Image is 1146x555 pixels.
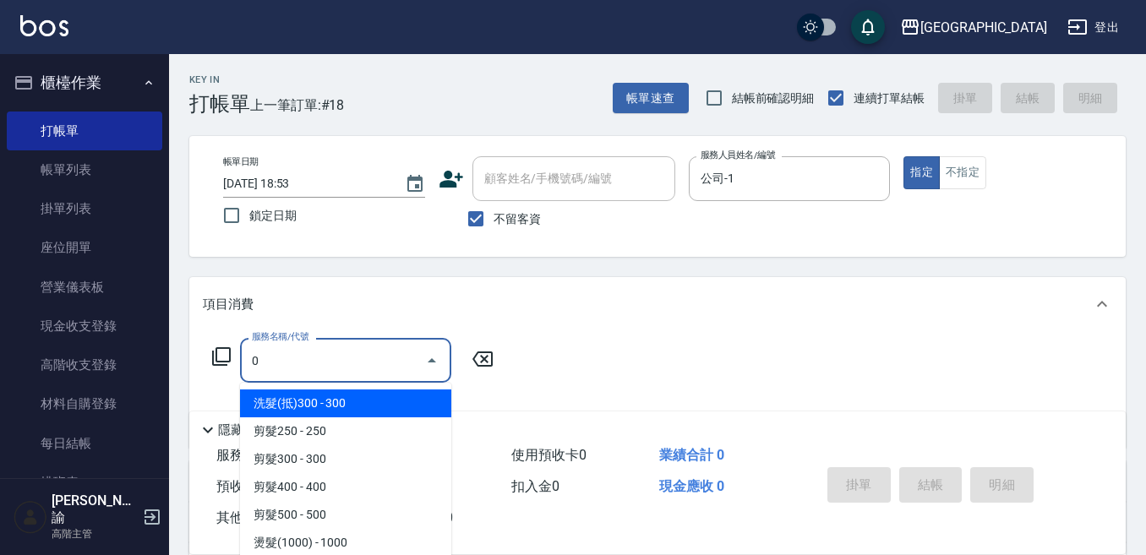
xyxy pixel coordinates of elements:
span: 不留客資 [494,210,541,228]
label: 服務名稱/代號 [252,330,308,343]
span: 鎖定日期 [249,207,297,225]
p: 高階主管 [52,526,138,541]
label: 服務人員姓名/編號 [701,149,775,161]
button: 櫃檯作業 [7,61,162,105]
span: 剪髮400 - 400 [240,473,451,501]
h5: [PERSON_NAME]諭 [52,492,138,526]
span: 扣入金 0 [511,478,559,494]
div: 項目消費 [189,277,1126,331]
a: 每日結帳 [7,424,162,463]
span: 連續打單結帳 [854,90,925,107]
button: 指定 [903,156,940,189]
input: YYYY/MM/DD hh:mm [223,170,388,198]
img: Logo [20,15,68,36]
a: 排班表 [7,463,162,502]
img: Person [14,500,47,534]
span: 洗髮(抵)300 - 300 [240,389,451,417]
a: 營業儀表板 [7,268,162,307]
label: 帳單日期 [223,155,259,168]
a: 高階收支登錄 [7,346,162,384]
span: 其他付款方式 0 [216,509,305,525]
span: 結帳前確認明細 [732,90,815,107]
span: 服務消費 0 [216,447,278,463]
button: 帳單速查 [613,83,689,114]
a: 材料自購登錄 [7,384,162,423]
h3: 打帳單 [189,92,250,116]
h2: Key In [189,74,250,85]
button: Choose date, selected date is 2025-09-12 [395,164,435,204]
span: 現金應收 0 [659,478,724,494]
span: 業績合計 0 [659,447,724,463]
button: save [851,10,885,44]
span: 預收卡販賣 0 [216,478,292,494]
a: 打帳單 [7,112,162,150]
a: 座位開單 [7,228,162,267]
div: [GEOGRAPHIC_DATA] [920,17,1047,38]
a: 帳單列表 [7,150,162,189]
span: 使用預收卡 0 [511,447,587,463]
button: [GEOGRAPHIC_DATA] [893,10,1054,45]
a: 現金收支登錄 [7,307,162,346]
button: 不指定 [939,156,986,189]
span: 剪髮300 - 300 [240,445,451,473]
span: 剪髮500 - 500 [240,501,451,529]
span: 剪髮250 - 250 [240,417,451,445]
span: 上一筆訂單:#18 [250,95,345,116]
p: 隱藏業績明細 [218,422,294,439]
button: 登出 [1061,12,1126,43]
button: Close [418,347,445,374]
p: 項目消費 [203,296,254,313]
a: 掛單列表 [7,189,162,228]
